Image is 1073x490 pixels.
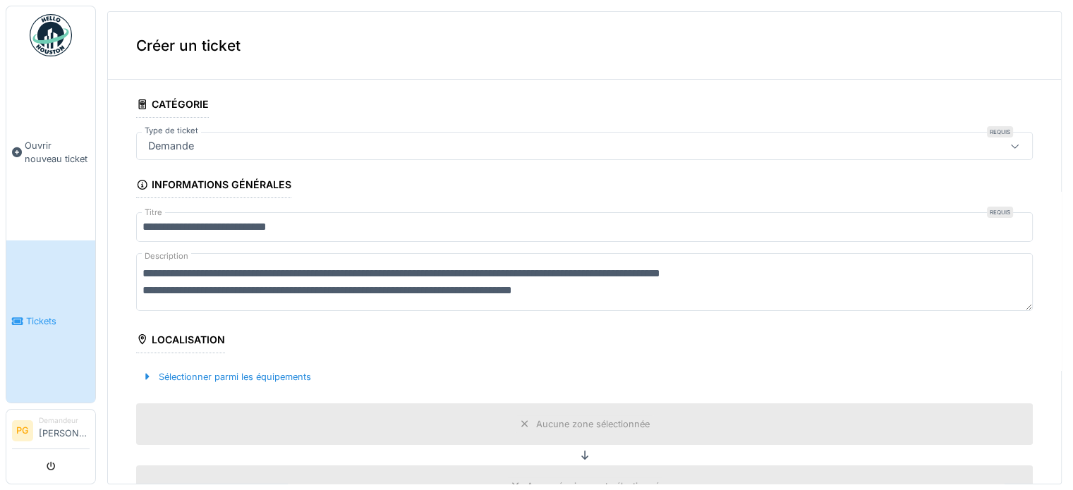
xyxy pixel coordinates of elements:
[136,174,291,198] div: Informations générales
[6,64,95,240] a: Ouvrir nouveau ticket
[6,240,95,403] a: Tickets
[39,415,90,426] div: Demandeur
[12,420,33,441] li: PG
[136,329,225,353] div: Localisation
[136,367,317,386] div: Sélectionner parmi les équipements
[39,415,90,446] li: [PERSON_NAME]
[136,94,209,118] div: Catégorie
[987,207,1013,218] div: Requis
[108,12,1061,80] div: Créer un ticket
[142,207,165,219] label: Titre
[142,247,191,265] label: Description
[25,139,90,166] span: Ouvrir nouveau ticket
[26,314,90,328] span: Tickets
[30,14,72,56] img: Badge_color-CXgf-gQk.svg
[12,415,90,449] a: PG Demandeur[PERSON_NAME]
[143,138,200,154] div: Demande
[536,417,650,431] div: Aucune zone sélectionnée
[987,126,1013,137] div: Requis
[142,125,201,137] label: Type de ticket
